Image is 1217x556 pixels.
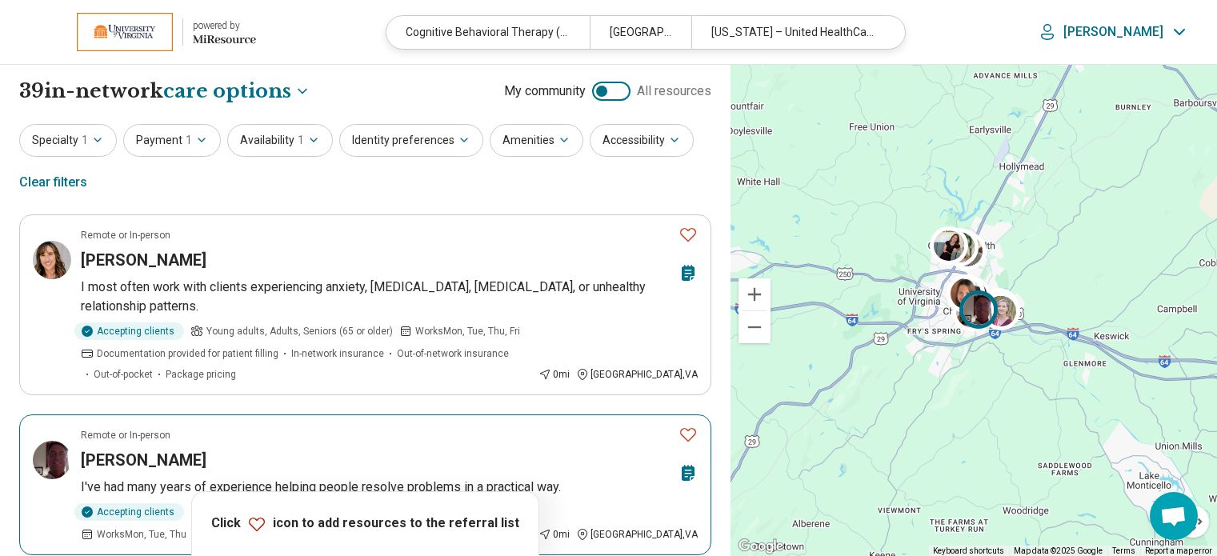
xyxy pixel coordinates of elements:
[211,514,519,534] p: Click icon to add resources to the referral list
[186,132,192,149] span: 1
[193,18,256,33] div: powered by
[691,16,895,49] div: [US_STATE] – United HealthCare
[1150,492,1198,540] a: Open chat
[81,228,170,242] p: Remote or In-person
[163,78,310,105] button: Care options
[1014,546,1103,555] span: Map data ©2025 Google
[298,132,304,149] span: 1
[81,278,698,316] p: I most often work with clients experiencing anxiety, [MEDICAL_DATA], [MEDICAL_DATA], or unhealthy...
[590,124,694,157] button: Accessibility
[163,78,291,105] span: care options
[590,16,691,49] div: [GEOGRAPHIC_DATA], [GEOGRAPHIC_DATA]
[206,324,393,338] span: Young adults, Adults, Seniors (65 or older)
[291,346,384,361] span: In-network insurance
[1145,546,1212,555] a: Report a map error
[74,322,184,340] div: Accepting clients
[739,311,771,343] button: Zoom out
[576,367,698,382] div: [GEOGRAPHIC_DATA] , VA
[77,13,173,51] img: University of Virginia
[166,367,236,382] span: Package pricing
[97,346,278,361] span: Documentation provided for patient filling
[339,124,483,157] button: Identity preferences
[81,249,206,271] h3: [PERSON_NAME]
[1112,546,1135,555] a: Terms
[123,124,221,157] button: Payment1
[386,16,590,49] div: Cognitive Behavioral Therapy (CBT)
[637,82,711,101] span: All resources
[227,124,333,157] button: Availability1
[538,527,570,542] div: 0 mi
[504,82,586,101] span: My community
[19,124,117,157] button: Specialty1
[94,367,153,382] span: Out-of-pocket
[97,527,186,542] span: Works Mon, Tue, Thu
[81,478,698,497] p: I've had many years of experience helping people resolve problems in a practical way.
[19,163,87,202] div: Clear filters
[538,367,570,382] div: 0 mi
[415,324,520,338] span: Works Mon, Tue, Thu, Fri
[672,418,704,451] button: Favorite
[490,124,583,157] button: Amenities
[1063,24,1163,40] p: [PERSON_NAME]
[576,527,698,542] div: [GEOGRAPHIC_DATA] , VA
[74,503,184,521] div: Accepting clients
[82,132,88,149] span: 1
[672,218,704,251] button: Favorite
[739,278,771,310] button: Zoom in
[81,428,170,442] p: Remote or In-person
[19,78,310,105] h1: 39 in-network
[81,449,206,471] h3: [PERSON_NAME]
[397,346,509,361] span: Out-of-network insurance
[26,13,256,51] a: University of Virginiapowered by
